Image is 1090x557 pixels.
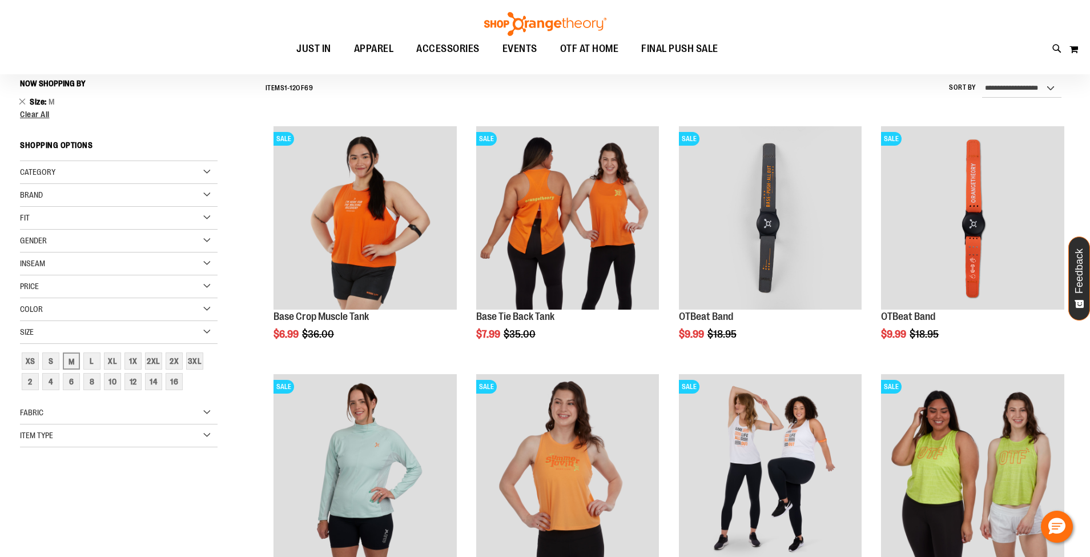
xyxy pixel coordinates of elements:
span: FINAL PUSH SALE [641,36,718,62]
a: 1X [123,351,143,371]
span: ACCESSORIES [416,36,480,62]
a: APPAREL [343,36,405,62]
a: 10 [102,371,123,392]
a: JUST IN [285,36,343,62]
span: 1 [284,84,287,92]
a: Base Tie Back Tank [476,311,554,322]
span: Inseam [20,259,45,268]
div: product [470,121,665,368]
span: SALE [881,380,902,394]
a: 8 [82,371,102,392]
div: 4 [42,373,59,390]
a: Product image for Base Tie Back TankSALE [476,126,659,311]
div: XL [104,352,121,370]
img: Product image for Base Tie Back Tank [476,126,659,310]
div: product [268,121,462,368]
span: JUST IN [296,36,331,62]
div: 2X [166,352,183,370]
a: 2X [164,351,184,371]
span: SALE [679,380,699,394]
a: Clear All [20,110,218,118]
a: OTBeat BandSALE [881,126,1064,311]
a: S [41,351,61,371]
span: APPAREL [354,36,394,62]
a: M [61,351,82,371]
span: Category [20,167,55,177]
span: SALE [476,380,497,394]
a: ACCESSORIES [405,36,491,62]
a: XL [102,351,123,371]
span: SALE [881,132,902,146]
div: 14 [145,373,162,390]
span: 69 [304,84,313,92]
h2: Items - of [266,79,313,97]
div: S [42,352,59,370]
div: product [673,121,868,368]
div: 16 [166,373,183,390]
span: EVENTS [502,36,537,62]
div: 10 [104,373,121,390]
strong: Shopping Options [20,135,218,161]
span: Feedback [1074,249,1085,294]
div: 8 [83,373,100,390]
img: OTBeat Band [881,126,1064,310]
a: 4 [41,371,61,392]
img: Product image for Base Crop Muscle Tank [273,126,457,310]
div: 2 [22,373,39,390]
a: 14 [143,371,164,392]
span: $6.99 [273,328,300,340]
span: $18.95 [910,328,940,340]
span: OTF AT HOME [560,36,619,62]
span: M [49,97,55,106]
span: SALE [679,132,699,146]
img: Shop Orangetheory [482,12,608,36]
a: 3XL [184,351,205,371]
div: M [63,352,80,370]
div: 6 [63,373,80,390]
a: EVENTS [491,36,549,62]
span: Item Type [20,431,53,440]
button: Hello, have a question? Let’s chat. [1041,511,1073,543]
a: OTF AT HOME [549,36,630,62]
span: Clear All [20,110,50,119]
span: Size [20,327,34,336]
a: OTBeat BandSALE [679,126,862,311]
span: $18.95 [707,328,738,340]
a: FINAL PUSH SALE [630,36,730,62]
a: Base Crop Muscle Tank [273,311,369,322]
div: XS [22,352,39,370]
span: Size [30,97,49,106]
a: L [82,351,102,371]
span: $35.00 [504,328,537,340]
div: 12 [124,373,142,390]
span: $9.99 [679,328,706,340]
span: SALE [476,132,497,146]
a: 12 [123,371,143,392]
span: Brand [20,190,43,199]
span: Price [20,282,39,291]
div: L [83,352,100,370]
label: Sort By [949,83,976,93]
div: 2XL [145,352,162,370]
span: $36.00 [302,328,336,340]
a: XS [20,351,41,371]
img: OTBeat Band [679,126,862,310]
span: Fabric [20,408,43,417]
button: Feedback - Show survey [1068,237,1090,320]
div: product [875,121,1070,368]
a: OTBeat Band [679,311,733,322]
div: 1X [124,352,142,370]
span: $9.99 [881,328,908,340]
button: Now Shopping by [20,74,91,93]
span: Color [20,304,43,314]
span: $7.99 [476,328,502,340]
div: 3XL [186,352,203,370]
a: 16 [164,371,184,392]
span: SALE [273,132,294,146]
span: SALE [273,380,294,394]
span: Fit [20,213,30,222]
a: 6 [61,371,82,392]
a: Product image for Base Crop Muscle TankSALE [273,126,457,311]
a: 2 [20,371,41,392]
a: OTBeat Band [881,311,935,322]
